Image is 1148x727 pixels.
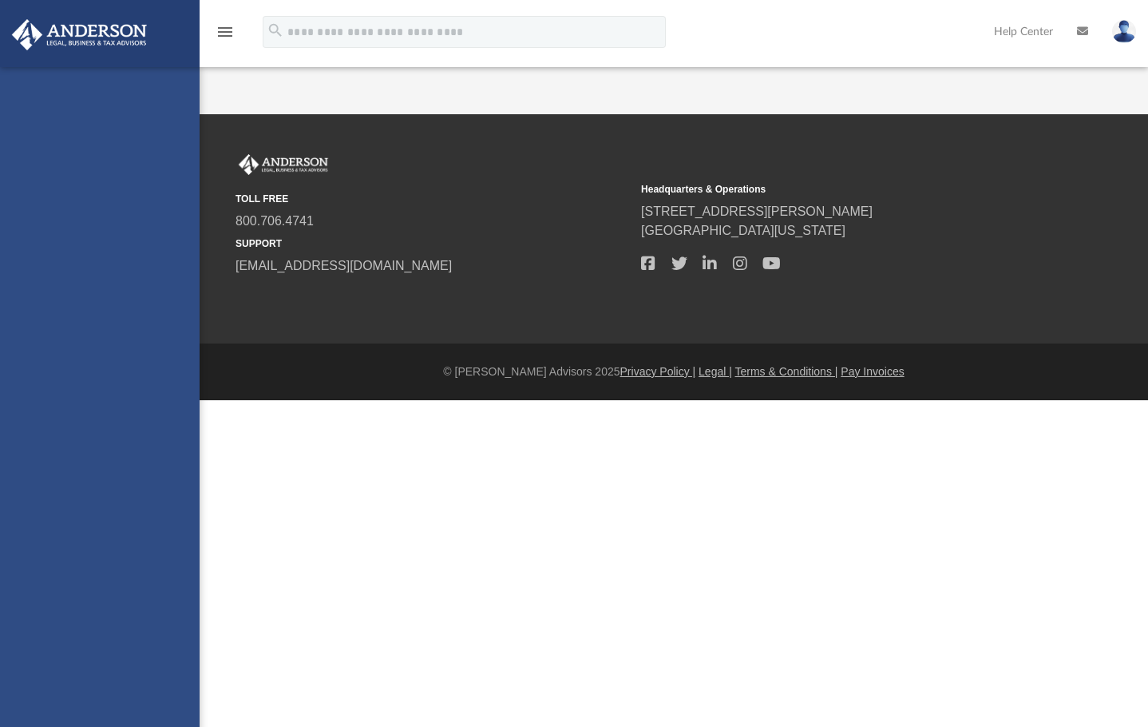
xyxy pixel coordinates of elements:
[699,365,732,378] a: Legal |
[7,19,152,50] img: Anderson Advisors Platinum Portal
[620,365,696,378] a: Privacy Policy |
[641,205,873,218] a: [STREET_ADDRESS][PERSON_NAME]
[1112,20,1136,43] img: User Pic
[236,154,331,175] img: Anderson Advisors Platinum Portal
[236,236,630,251] small: SUPPORT
[216,30,235,42] a: menu
[735,365,838,378] a: Terms & Conditions |
[841,365,904,378] a: Pay Invoices
[641,182,1035,197] small: Headquarters & Operations
[236,192,630,206] small: TOLL FREE
[641,224,845,237] a: [GEOGRAPHIC_DATA][US_STATE]
[267,22,284,39] i: search
[216,22,235,42] i: menu
[236,259,452,272] a: [EMAIL_ADDRESS][DOMAIN_NAME]
[236,214,314,228] a: 800.706.4741
[200,363,1148,380] div: © [PERSON_NAME] Advisors 2025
